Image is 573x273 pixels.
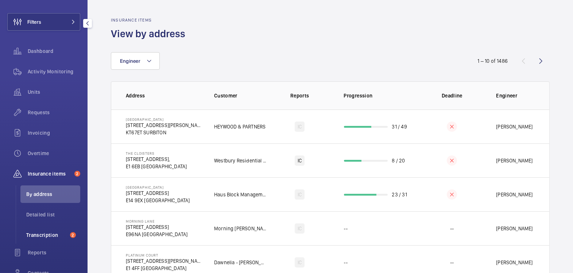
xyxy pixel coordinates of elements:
p: -- [344,225,348,232]
p: 31 / 49 [392,123,407,130]
p: Westbury Residential - [PERSON_NAME] [214,157,267,164]
button: Filters [7,13,80,31]
p: [PERSON_NAME] [496,259,533,266]
p: KT67ET SURBITON [126,129,202,136]
p: [STREET_ADDRESS][PERSON_NAME], [126,257,202,265]
span: Invoicing [28,129,80,136]
p: HEYWOOD & PARTNERS [214,123,266,130]
div: IC [295,122,305,132]
p: [STREET_ADDRESS] [126,189,190,197]
p: Address [126,92,202,99]
p: Morning [PERSON_NAME] [214,225,267,232]
div: IC [295,223,305,234]
span: Units [28,88,80,96]
p: The Cloisters [126,151,187,155]
span: Dashboard [28,47,80,55]
p: Morning Lane [126,219,187,223]
p: Reports [272,92,327,99]
p: [PERSON_NAME] [496,191,533,198]
p: Deadline [425,92,480,99]
p: Haus Block Management - [GEOGRAPHIC_DATA] [214,191,267,198]
span: 2 [74,171,80,177]
p: -- [344,259,348,266]
p: E1 6EB [GEOGRAPHIC_DATA] [126,163,187,170]
p: Platinum Court [126,253,202,257]
span: Requests [28,109,80,116]
p: [STREET_ADDRESS][PERSON_NAME] [126,122,202,129]
span: By address [26,191,80,198]
span: Activity Monitoring [28,68,80,75]
p: [STREET_ADDRESS] [126,223,187,231]
h1: View by address [111,27,190,41]
p: 8 / 20 [392,157,405,164]
p: [PERSON_NAME] [496,225,533,232]
span: Detailed list [26,211,80,218]
p: E1 4FF [GEOGRAPHIC_DATA] [126,265,202,272]
div: 1 – 10 of 1486 [477,57,508,65]
div: IC [295,155,305,166]
span: Transcription [26,231,67,239]
span: Engineer [120,58,140,64]
p: E14 9EX [GEOGRAPHIC_DATA] [126,197,190,204]
p: [STREET_ADDRESS], [126,155,187,163]
span: 2 [70,232,76,238]
p: E96NA [GEOGRAPHIC_DATA] [126,231,187,238]
p: 23 / 31 [392,191,407,198]
p: -- [450,259,454,266]
div: IC [295,189,305,200]
p: -- [450,225,454,232]
span: Insurance items [28,170,71,177]
span: Reports [28,249,80,256]
p: [PERSON_NAME] [496,123,533,130]
p: Customer [214,92,267,99]
span: Filters [27,18,41,26]
span: Overtime [28,150,80,157]
p: Engineer [496,92,535,99]
h2: Insurance items [111,18,190,23]
p: [GEOGRAPHIC_DATA] [126,117,202,122]
p: Dawnelia - [PERSON_NAME] [214,259,267,266]
p: [GEOGRAPHIC_DATA] [126,185,190,189]
div: IC [295,257,305,268]
p: Progression [344,92,420,99]
p: [PERSON_NAME] [496,157,533,164]
button: Engineer [111,52,160,70]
